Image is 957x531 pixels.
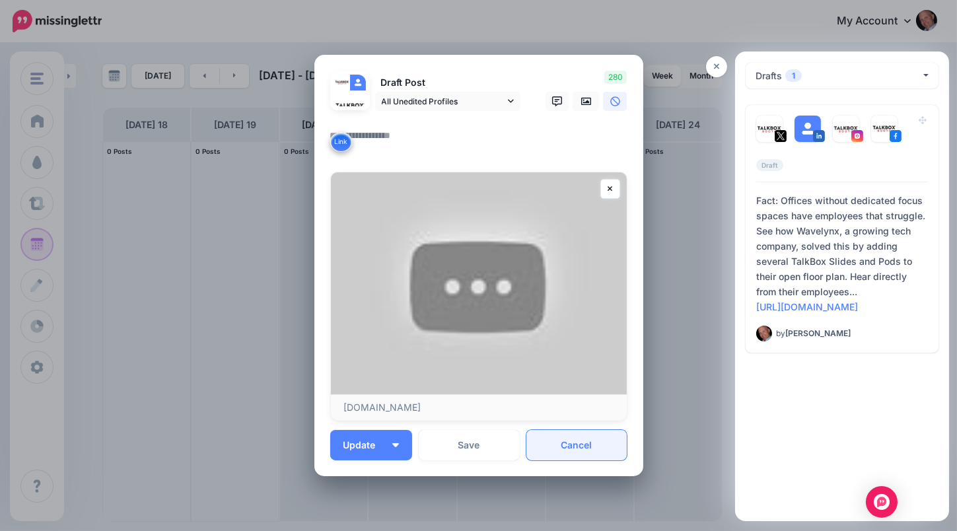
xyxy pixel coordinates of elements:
img: At1vljg2-80312.jpg [334,90,366,122]
img: arrow-down-white.png [392,443,399,447]
p: Draft Post [375,75,520,90]
button: Update [330,430,412,460]
div: Open Intercom Messenger [866,486,898,518]
button: Save [419,430,520,460]
span: Update [343,441,386,450]
img: user_default_image.png [350,75,366,90]
img: 312341136_626449155750122_1105897283474418130_n-bsa138957.jpg [334,75,350,90]
button: Link [330,132,352,152]
a: Cancel [526,430,627,460]
p: [DOMAIN_NAME] [344,402,614,413]
a: All Unedited Profiles [375,92,520,111]
span: All Unedited Profiles [382,94,505,108]
span: 280 [604,71,627,84]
